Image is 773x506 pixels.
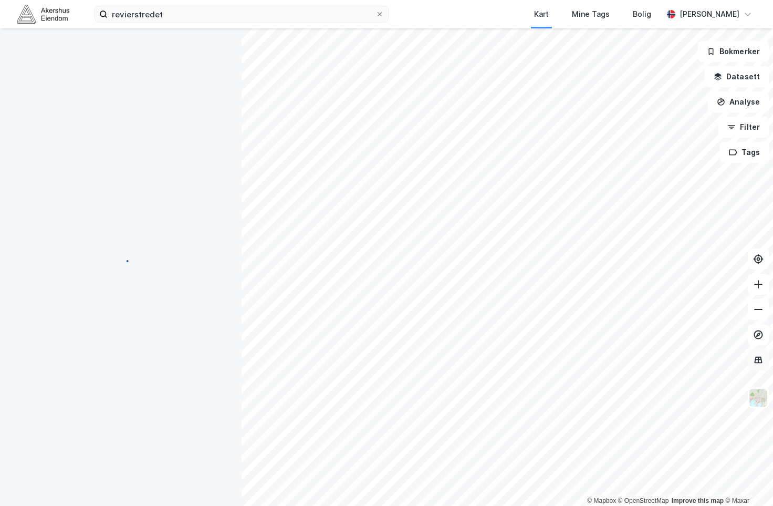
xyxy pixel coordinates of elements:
[748,388,768,408] img: Z
[698,41,769,62] button: Bokmerker
[587,497,616,504] a: Mapbox
[720,142,769,163] button: Tags
[718,117,769,138] button: Filter
[572,8,610,20] div: Mine Tags
[705,66,769,87] button: Datasett
[708,91,769,112] button: Analyse
[633,8,651,20] div: Bolig
[108,6,375,22] input: Søk på adresse, matrikkel, gårdeiere, leietakere eller personer
[534,8,549,20] div: Kart
[680,8,739,20] div: [PERSON_NAME]
[618,497,669,504] a: OpenStreetMap
[17,5,69,23] img: akershus-eiendom-logo.9091f326c980b4bce74ccdd9f866810c.svg
[720,456,773,506] iframe: Chat Widget
[720,456,773,506] div: Kontrollprogram for chat
[112,253,129,270] img: spinner.a6d8c91a73a9ac5275cf975e30b51cfb.svg
[672,497,724,504] a: Improve this map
